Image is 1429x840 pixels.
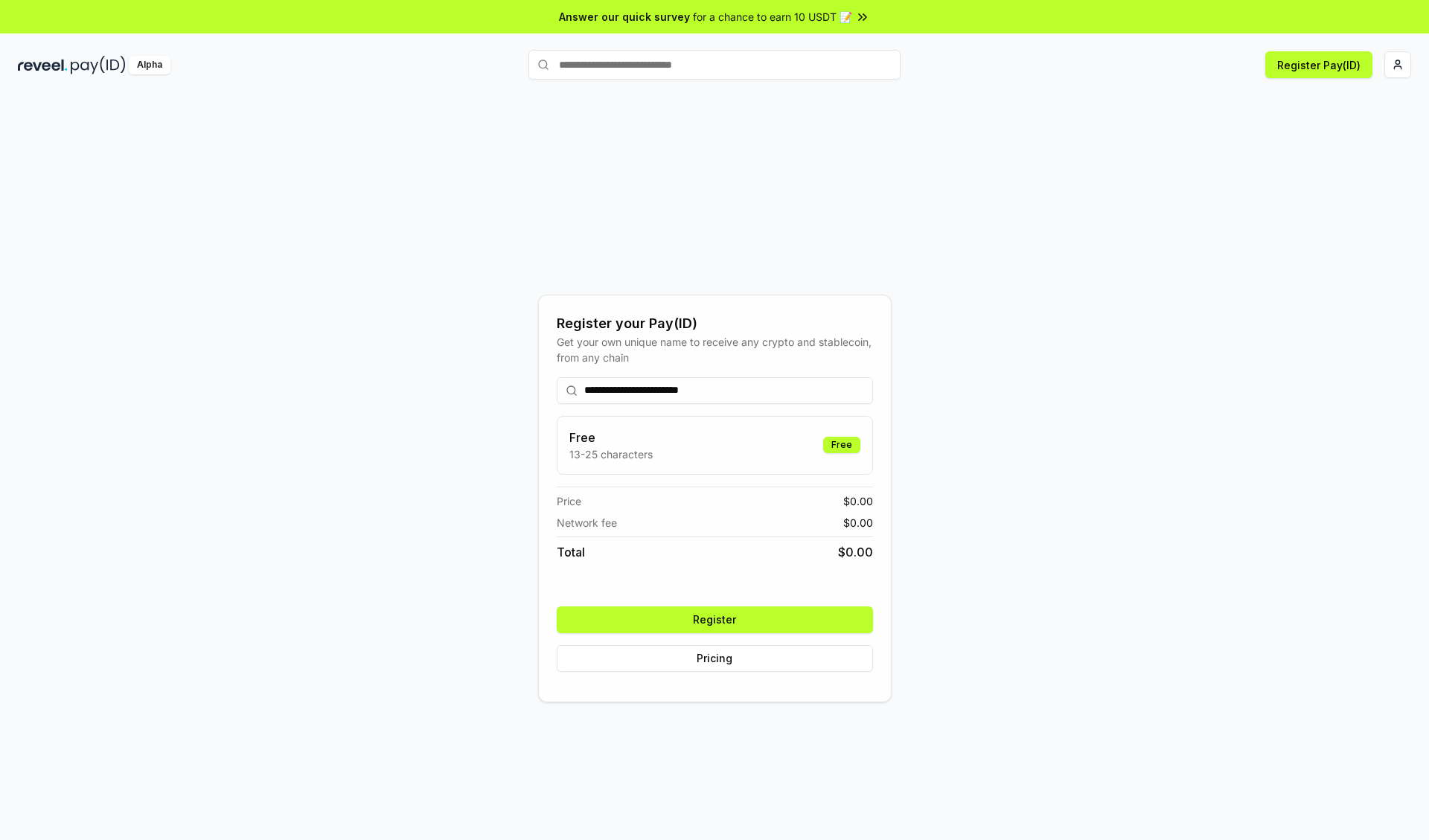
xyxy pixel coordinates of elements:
[557,493,581,509] span: Price
[843,515,873,530] span: $ 0.00
[71,56,126,74] img: pay_id
[569,429,653,446] h3: Free
[557,313,873,334] div: Register your Pay(ID)
[569,446,653,462] p: 13-25 characters
[823,437,860,453] div: Free
[838,543,873,561] span: $ 0.00
[557,606,873,633] button: Register
[557,645,873,672] button: Pricing
[557,543,585,561] span: Total
[1265,51,1372,78] button: Register Pay(ID)
[129,56,170,74] div: Alpha
[559,9,690,25] span: Answer our quick survey
[693,9,852,25] span: for a chance to earn 10 USDT 📝
[557,515,617,530] span: Network fee
[557,334,873,365] div: Get your own unique name to receive any crypto and stablecoin, from any chain
[18,56,68,74] img: reveel_dark
[843,493,873,509] span: $ 0.00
